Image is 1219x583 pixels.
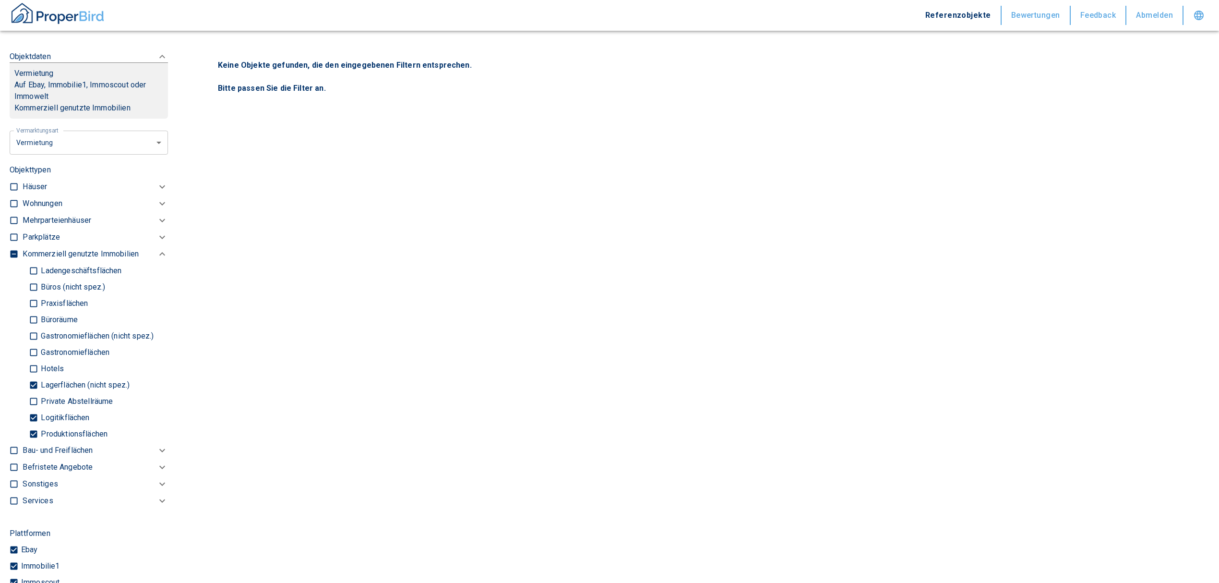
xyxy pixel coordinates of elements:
[23,215,91,226] p: Mehrparteienhäuser
[23,195,168,212] div: Wohnungen
[38,381,130,389] p: Lagerflächen (nicht spez.)
[10,51,51,62] p: Objektdaten
[23,198,62,209] p: Wohnungen
[23,476,168,493] div: Sonstiges
[23,231,60,243] p: Parkplätze
[14,79,163,102] p: Auf Ebay, Immobilie1, Immoscout oder Immowelt
[10,528,50,539] p: Plattformen
[19,546,38,554] p: Ebay
[23,459,168,476] div: Befristete Angebote
[10,130,168,155] div: letzte 6 Monate
[19,562,60,570] p: Immobilie1
[1126,6,1183,25] button: Abmelden
[23,478,58,490] p: Sonstiges
[23,462,93,473] p: Befristete Angebote
[38,414,89,422] p: Logitikflächen
[14,102,163,114] p: Kommerziell genutzte Immobilien
[38,332,154,340] p: Gastronomieflächen (nicht spez.)
[1071,6,1127,25] button: Feedback
[23,212,168,229] div: Mehrparteienhäuser
[218,60,1179,94] p: Keine Objekte gefunden, die den eingegebenen Filtern entsprechen. Bitte passen Sie die Filter an.
[1002,6,1071,25] button: Bewertungen
[38,267,121,275] p: Ladengeschäftsflächen
[38,349,109,356] p: Gastronomieflächen
[38,300,88,307] p: Praxisflächen
[23,445,93,456] p: Bau- und Freiflächen
[10,164,168,176] p: Objekttypen
[14,68,54,79] p: Vermietung
[10,1,106,29] button: ProperBird Logo and Home Button
[23,495,53,507] p: Services
[38,430,108,438] p: Produktionsflächen
[23,248,139,260] p: Kommerziell genutzte Immobilien
[23,179,168,195] div: Häuser
[23,246,168,263] div: Kommerziell genutzte Immobilien
[23,442,168,459] div: Bau- und Freiflächen
[23,229,168,246] div: Parkplätze
[38,365,64,373] p: Hotels
[38,283,105,291] p: Büros (nicht spez.)
[916,6,1002,25] button: Referenzobjekte
[38,398,113,405] p: Private Abstellräume
[10,1,106,25] img: ProperBird Logo and Home Button
[23,493,168,510] div: Services
[38,316,77,324] p: Büroräume
[10,41,168,128] div: ObjektdatenVermietungAuf Ebay, Immobilie1, Immoscout oder ImmoweltKommerziell genutzte Immobilien
[23,181,47,193] p: Häuser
